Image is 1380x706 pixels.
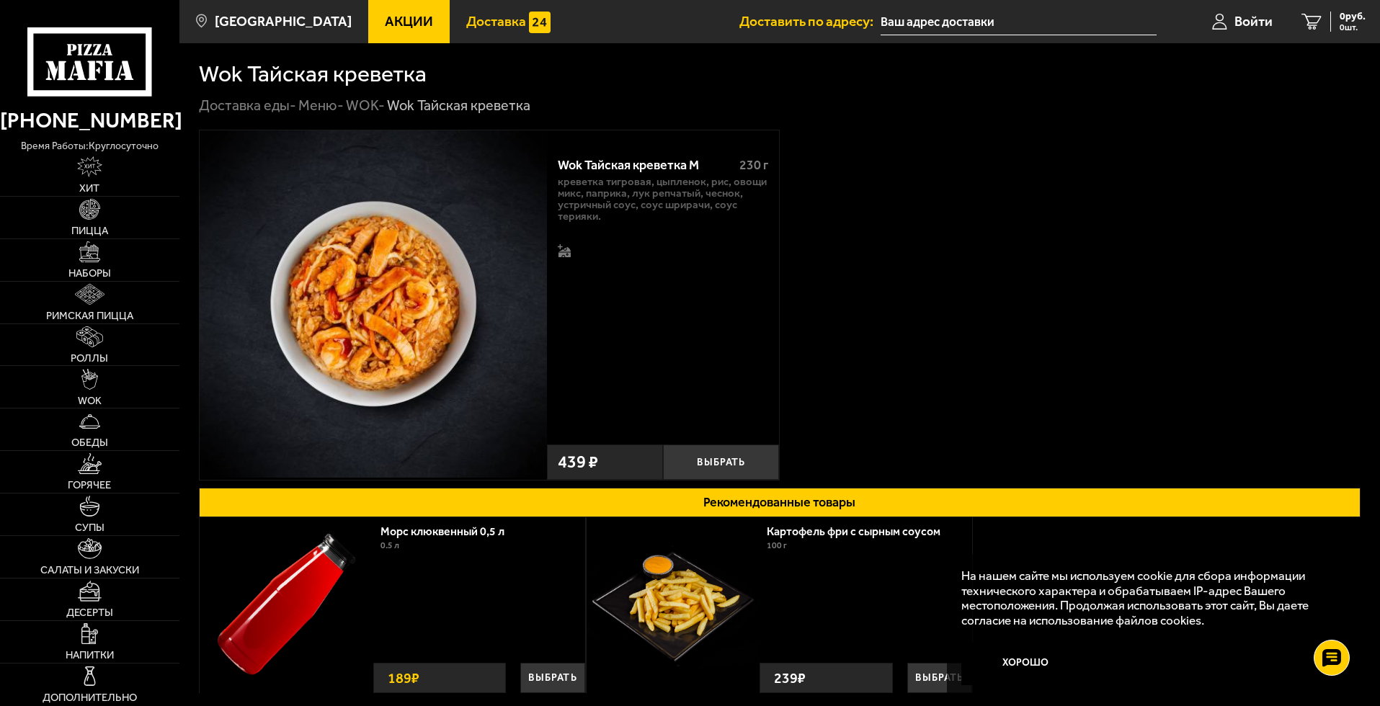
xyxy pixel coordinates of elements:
[71,225,108,236] span: Пицца
[40,565,139,576] span: Салаты и закуски
[298,97,344,114] a: Меню-
[79,183,99,194] span: Хит
[663,444,779,480] button: Выбрать
[43,692,137,703] span: Дополнительно
[767,524,955,538] a: Картофель фри с сырным соусом
[1234,14,1273,28] span: Войти
[520,663,585,693] button: Выбрать
[739,157,768,173] span: 230 г
[907,663,972,693] button: Выбрать
[215,14,352,28] span: [GEOGRAPHIC_DATA]
[380,540,399,550] span: 0.5 л
[199,63,427,86] h1: Wok Тайская креветка
[529,12,551,33] img: 15daf4d41897b9f0e9f617042186c801.svg
[385,14,433,28] span: Акции
[71,437,108,448] span: Обеды
[66,607,113,618] span: Десерты
[1340,23,1366,32] span: 0 шт.
[71,353,108,364] span: Роллы
[200,130,547,478] img: Wok Тайская креветка M
[384,663,423,692] strong: 189 ₽
[199,488,1361,517] button: Рекомендованные товары
[961,568,1338,628] p: На нашем сайте мы используем cookie для сбора информации технического характера и обрабатываем IP...
[558,176,768,223] p: креветка тигровая, цыпленок, рис, овощи микс, паприка, лук репчатый, чеснок, устричный соус, соус...
[961,642,1091,685] button: Хорошо
[199,97,296,114] a: Доставка еды-
[68,480,111,491] span: Горячее
[767,540,787,550] span: 100 г
[46,310,133,321] span: Римская пицца
[68,268,111,279] span: Наборы
[78,396,102,406] span: WOK
[770,663,809,692] strong: 239 ₽
[387,97,530,115] div: Wok Тайская креветка
[466,14,526,28] span: Доставка
[66,650,114,661] span: Напитки
[75,522,104,533] span: Супы
[739,14,881,28] span: Доставить по адресу:
[558,454,598,471] span: 439 ₽
[380,524,519,538] a: Морс клюквенный 0,5 л
[200,130,547,480] a: Wok Тайская креветка M
[558,158,727,174] div: Wok Тайская креветка M
[881,9,1157,35] input: Ваш адрес доставки
[346,97,385,114] a: WOK-
[1340,12,1366,22] span: 0 руб.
